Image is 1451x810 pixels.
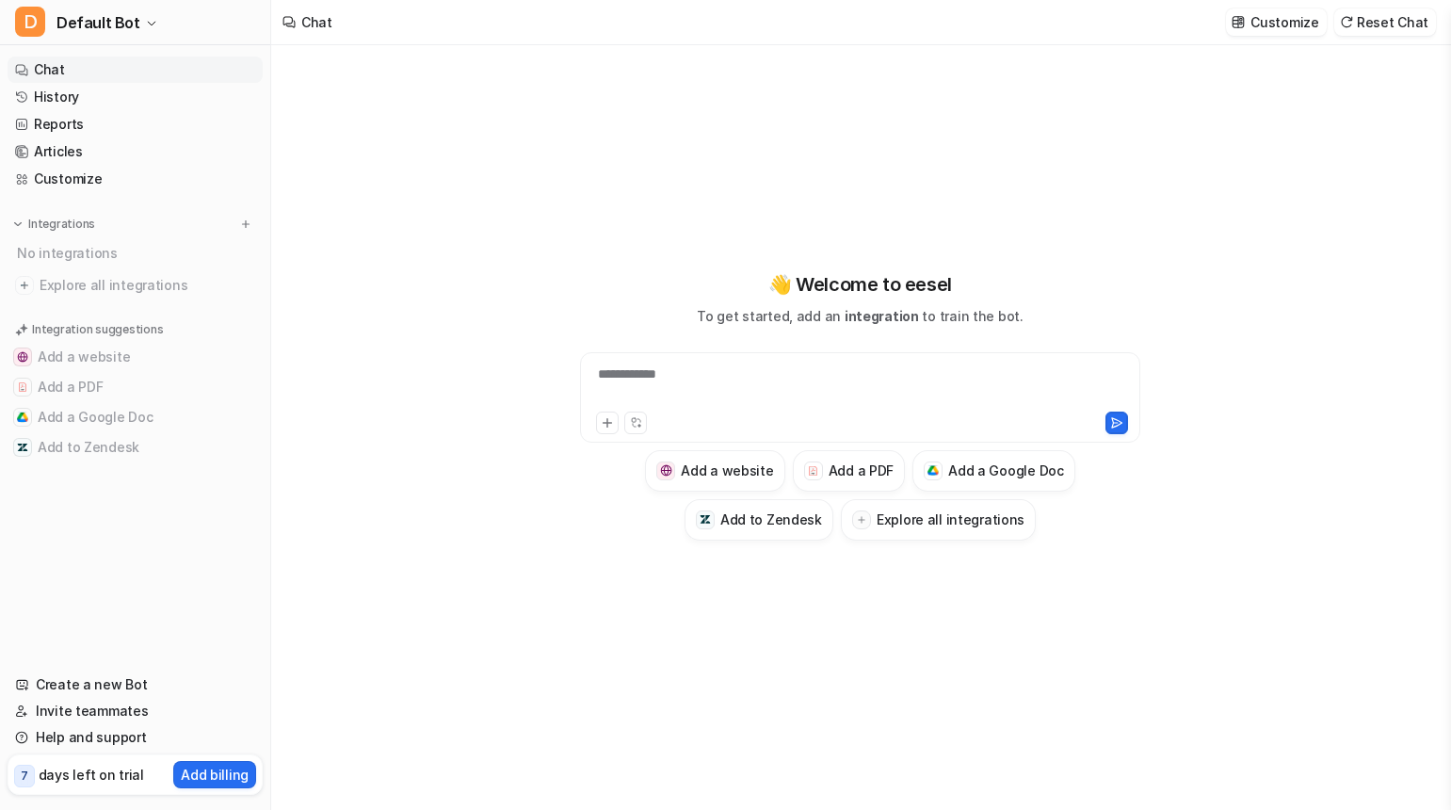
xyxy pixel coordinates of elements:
[697,306,1023,326] p: To get started, add an to train the bot.
[8,672,263,698] a: Create a new Bot
[948,461,1064,480] h3: Add a Google Doc
[1232,15,1245,29] img: customize
[912,450,1075,492] button: Add a Google DocAdd a Google Doc
[8,215,101,234] button: Integrations
[681,461,773,480] h3: Add a website
[21,768,28,785] p: 7
[17,381,28,393] img: Add a PDF
[1340,15,1353,29] img: reset
[11,237,263,268] div: No integrations
[685,499,833,541] button: Add to ZendeskAdd to Zendesk
[32,321,163,338] p: Integration suggestions
[28,217,95,232] p: Integrations
[8,432,263,462] button: Add to ZendeskAdd to Zendesk
[8,724,263,751] a: Help and support
[8,84,263,110] a: History
[829,461,894,480] h3: Add a PDF
[1250,12,1318,32] p: Customize
[301,12,332,32] div: Chat
[8,57,263,83] a: Chat
[700,513,712,526] img: Add to Zendesk
[845,308,919,324] span: integration
[173,761,256,788] button: Add billing
[720,510,822,529] h3: Add to Zendesk
[40,270,255,300] span: Explore all integrations
[8,402,263,432] button: Add a Google DocAdd a Google Doc
[807,465,819,477] img: Add a PDF
[1226,8,1326,36] button: Customize
[927,465,940,477] img: Add a Google Doc
[8,342,263,372] button: Add a websiteAdd a website
[15,276,34,295] img: explore all integrations
[181,765,249,785] p: Add billing
[660,464,672,477] img: Add a website
[239,218,252,231] img: menu_add.svg
[841,499,1036,541] button: Explore all integrations
[11,218,24,231] img: expand menu
[8,138,263,165] a: Articles
[768,270,952,299] p: 👋 Welcome to eesel
[17,412,28,423] img: Add a Google Doc
[15,7,45,37] span: D
[1334,8,1436,36] button: Reset Chat
[793,450,905,492] button: Add a PDFAdd a PDF
[56,9,140,36] span: Default Bot
[645,450,784,492] button: Add a websiteAdd a website
[17,351,28,363] img: Add a website
[8,698,263,724] a: Invite teammates
[877,510,1024,529] h3: Explore all integrations
[8,272,263,299] a: Explore all integrations
[39,765,144,785] p: days left on trial
[17,442,28,453] img: Add to Zendesk
[8,111,263,138] a: Reports
[8,372,263,402] button: Add a PDFAdd a PDF
[8,166,263,192] a: Customize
